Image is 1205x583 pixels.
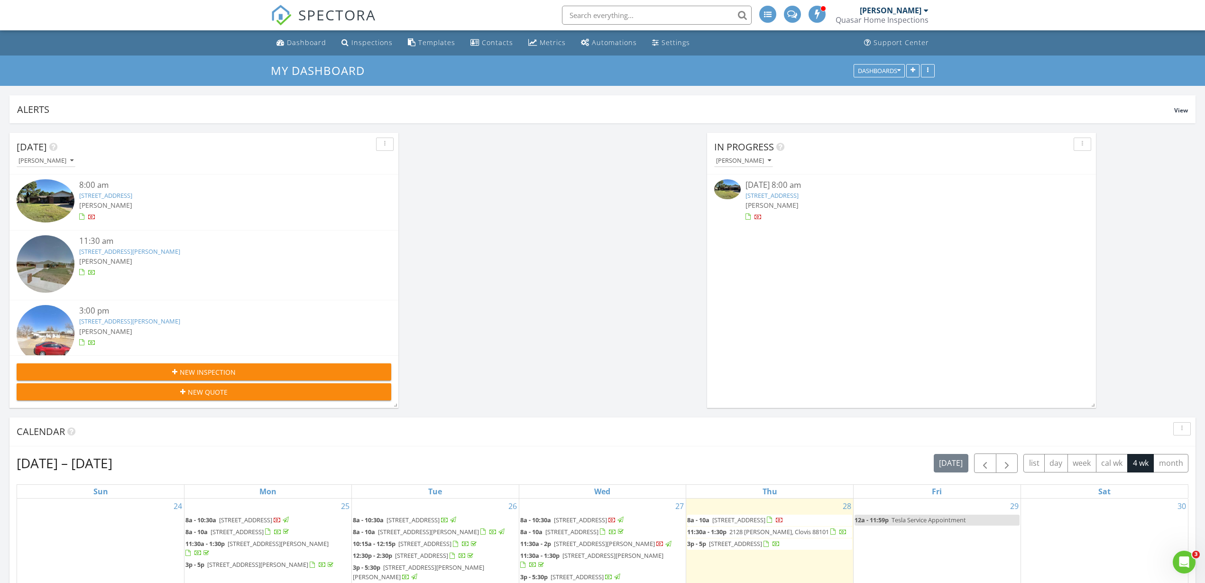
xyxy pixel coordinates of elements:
[520,527,543,536] span: 8a - 10a
[17,305,74,363] img: streetview
[188,387,228,397] span: New Quote
[554,516,607,524] span: [STREET_ADDRESS]
[1067,454,1096,472] button: week
[687,516,709,524] span: 8a - 10a
[520,516,625,524] a: 8a - 10:30a [STREET_ADDRESS]
[18,157,74,164] div: [PERSON_NAME]
[506,499,519,514] a: Go to August 26, 2025
[858,67,901,74] div: Dashboards
[185,527,350,538] a: 8a - 10a [STREET_ADDRESS]
[17,305,391,365] a: 3:00 pm [STREET_ADDRESS][PERSON_NAME] [PERSON_NAME]
[714,179,1089,222] a: [DATE] 8:00 am [STREET_ADDRESS] [PERSON_NAME]
[836,15,929,25] div: Quasar Home Inspections
[745,201,799,210] span: [PERSON_NAME]
[1044,454,1068,472] button: day
[1176,499,1188,514] a: Go to August 30, 2025
[211,527,264,536] span: [STREET_ADDRESS]
[17,179,74,222] img: 9345165%2Fcover_photos%2FbKvR3HlasB6RFcX7wrQq%2Fsmall.jpg
[996,453,1018,473] button: Next
[687,527,852,538] a: 11:30a - 1:30p 2128 [PERSON_NAME], Clovis 88101
[353,563,484,581] span: [STREET_ADDRESS][PERSON_NAME][PERSON_NAME]
[17,179,391,225] a: 8:00 am [STREET_ADDRESS] [PERSON_NAME]
[185,539,225,548] span: 11:30a - 1:30p
[353,527,375,536] span: 8a - 10a
[353,563,380,572] span: 3p - 5:30p
[228,539,329,548] span: [STREET_ADDRESS][PERSON_NAME]
[729,527,829,536] span: 2128 [PERSON_NAME], Clovis 88101
[520,550,685,571] a: 11:30a - 1:30p [STREET_ADDRESS][PERSON_NAME]
[79,327,132,336] span: [PERSON_NAME]
[709,539,762,548] span: [STREET_ADDRESS]
[854,64,905,77] button: Dashboards
[687,527,847,536] a: 11:30a - 1:30p 2128 [PERSON_NAME], Clovis 88101
[353,539,396,548] span: 10:15a - 12:15p
[258,485,278,498] a: Monday
[687,538,852,550] a: 3p - 5p [STREET_ADDRESS]
[520,539,551,548] span: 11:30a - 2p
[520,551,560,560] span: 11:30a - 1:30p
[520,515,685,526] a: 8a - 10:30a [STREET_ADDRESS]
[353,538,518,550] a: 10:15a - 12:15p [STREET_ADDRESS]
[687,515,852,526] a: 8a - 10a [STREET_ADDRESS]
[79,305,360,317] div: 3:00 pm
[79,191,132,200] a: [STREET_ADDRESS]
[662,38,690,47] div: Settings
[353,562,518,583] a: 3p - 5:30p [STREET_ADDRESS][PERSON_NAME][PERSON_NAME]
[687,539,780,548] a: 3p - 5p [STREET_ADDRESS]
[520,573,548,581] span: 3p - 5:30p
[551,573,604,581] span: [STREET_ADDRESS]
[395,551,448,560] span: [STREET_ADDRESS]
[934,454,968,472] button: [DATE]
[974,453,996,473] button: Previous
[185,539,329,557] a: 11:30a - 1:30p [STREET_ADDRESS][PERSON_NAME]
[185,527,291,536] a: 8a - 10a [STREET_ADDRESS]
[353,516,384,524] span: 8a - 10:30a
[520,572,685,583] a: 3p - 5:30p [STREET_ADDRESS]
[353,551,475,560] a: 12:30p - 2:30p [STREET_ADDRESS]
[426,485,444,498] a: Tuesday
[207,560,308,569] span: [STREET_ADDRESS][PERSON_NAME]
[554,539,655,548] span: [STREET_ADDRESS][PERSON_NAME]
[540,38,566,47] div: Metrics
[520,539,673,548] a: 11:30a - 2p [STREET_ADDRESS][PERSON_NAME]
[17,235,391,296] a: 11:30 am [STREET_ADDRESS][PERSON_NAME] [PERSON_NAME]
[398,539,451,548] span: [STREET_ADDRESS]
[17,383,391,400] button: New Quote
[353,563,484,581] a: 3p - 5:30p [STREET_ADDRESS][PERSON_NAME][PERSON_NAME]
[1192,551,1200,558] span: 3
[1096,485,1113,498] a: Saturday
[592,38,637,47] div: Automations
[1173,551,1196,574] iframe: Intercom live chat
[378,527,479,536] span: [STREET_ADDRESS][PERSON_NAME]
[712,516,765,524] span: [STREET_ADDRESS]
[687,527,727,536] span: 11:30a - 1:30p
[745,191,799,200] a: [STREET_ADDRESS]
[353,539,478,548] a: 10:15a - 12:15p [STREET_ADDRESS]
[92,485,110,498] a: Sunday
[353,551,392,560] span: 12:30p - 2:30p
[17,453,112,472] h2: [DATE] – [DATE]
[180,367,236,377] span: New Inspection
[673,499,686,514] a: Go to August 27, 2025
[687,516,783,524] a: 8a - 10a [STREET_ADDRESS]
[874,38,929,47] div: Support Center
[520,516,551,524] span: 8a - 10:30a
[892,516,966,524] span: Tesla Service Appointment
[1174,106,1188,114] span: View
[562,6,752,25] input: Search everything...
[185,538,350,559] a: 11:30a - 1:30p [STREET_ADDRESS][PERSON_NAME]
[482,38,513,47] div: Contacts
[716,157,771,164] div: [PERSON_NAME]
[79,235,360,247] div: 11:30 am
[714,155,773,167] button: [PERSON_NAME]
[761,485,779,498] a: Thursday
[17,363,391,380] button: New Inspection
[353,515,518,526] a: 8a - 10:30a [STREET_ADDRESS]
[386,516,440,524] span: [STREET_ADDRESS]
[185,560,335,569] a: 3p - 5p [STREET_ADDRESS][PERSON_NAME]
[79,247,180,256] a: [STREET_ADDRESS][PERSON_NAME]
[1008,499,1021,514] a: Go to August 29, 2025
[860,34,933,52] a: Support Center
[185,527,208,536] span: 8a - 10a
[185,560,204,569] span: 3p - 5p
